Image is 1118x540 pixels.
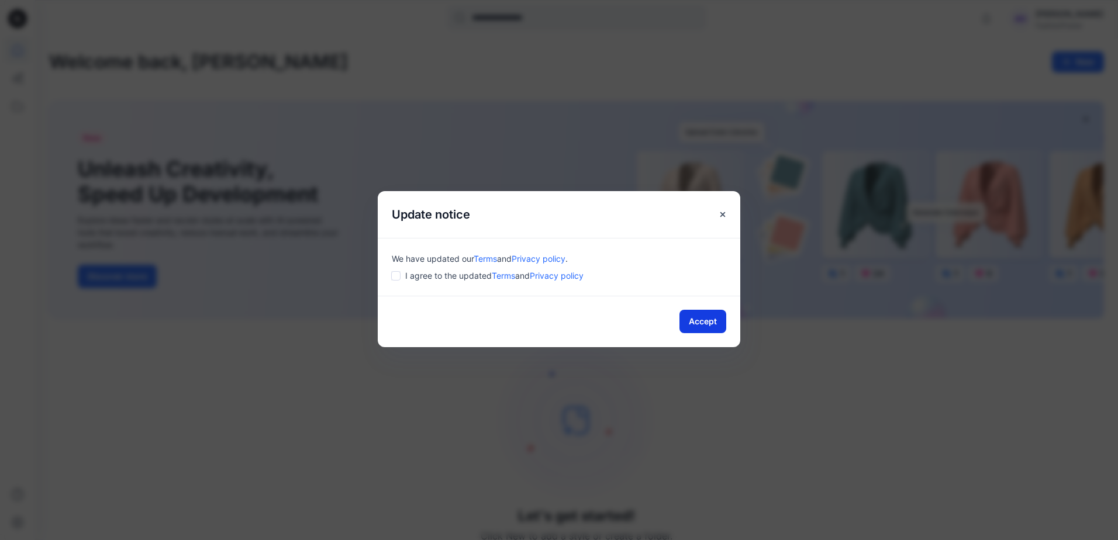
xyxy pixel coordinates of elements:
[515,271,530,281] span: and
[497,254,512,264] span: and
[530,271,584,281] a: Privacy policy
[712,204,733,225] button: Close
[679,310,726,333] button: Accept
[378,191,484,238] h5: Update notice
[512,254,565,264] a: Privacy policy
[492,271,515,281] a: Terms
[392,252,726,265] div: We have updated our .
[474,254,497,264] a: Terms
[405,269,584,282] span: I agree to the updated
